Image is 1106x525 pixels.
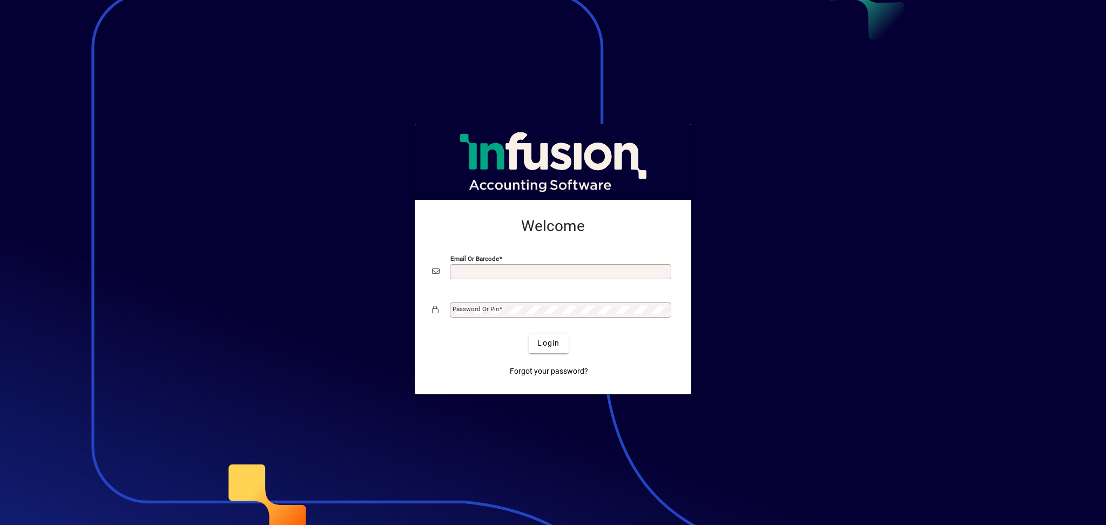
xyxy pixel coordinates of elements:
[505,362,592,381] a: Forgot your password?
[432,217,674,235] h2: Welcome
[510,366,588,377] span: Forgot your password?
[537,338,559,349] span: Login
[529,334,568,353] button: Login
[450,254,499,262] mat-label: Email or Barcode
[453,305,499,313] mat-label: Password or Pin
